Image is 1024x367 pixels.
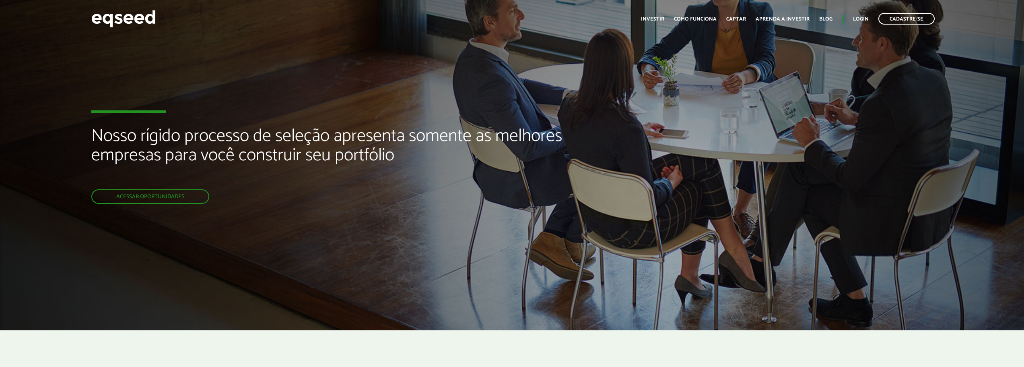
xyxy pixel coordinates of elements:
[853,17,869,22] a: Login
[819,17,832,22] a: Blog
[878,13,935,25] a: Cadastre-se
[674,17,717,22] a: Como funciona
[726,17,746,22] a: Captar
[756,17,810,22] a: Aprenda a investir
[91,189,209,204] a: Acessar oportunidades
[91,126,591,190] h2: Nosso rígido processo de seleção apresenta somente as melhores empresas para você construir seu p...
[641,17,664,22] a: Investir
[91,8,156,29] img: EqSeed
